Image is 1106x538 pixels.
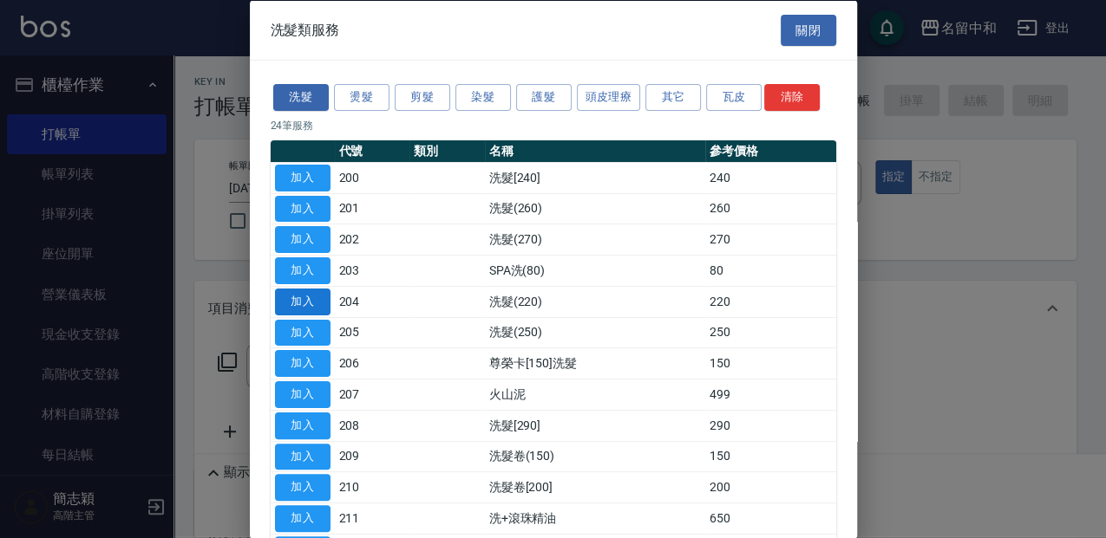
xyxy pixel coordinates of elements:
[275,226,330,253] button: 加入
[335,286,410,317] td: 204
[485,286,706,317] td: 洗髮(220)
[485,317,706,348] td: 洗髮(250)
[706,84,762,111] button: 瓦皮
[275,288,330,314] button: 加入
[335,347,410,379] td: 206
[335,379,410,410] td: 207
[516,84,572,111] button: 護髮
[275,474,330,501] button: 加入
[485,162,706,193] td: 洗髮[240]
[335,471,410,502] td: 210
[271,21,340,38] span: 洗髮類服務
[273,84,329,111] button: 洗髮
[275,412,330,438] button: 加入
[275,257,330,284] button: 加入
[485,410,706,441] td: 洗髮[290]
[335,317,410,348] td: 205
[485,502,706,534] td: 洗+滾珠精油
[705,502,835,534] td: 650
[335,255,410,286] td: 203
[275,350,330,377] button: 加入
[409,139,485,162] th: 類別
[335,502,410,534] td: 211
[275,381,330,408] button: 加入
[335,224,410,255] td: 202
[705,193,835,224] td: 260
[705,317,835,348] td: 250
[275,443,330,470] button: 加入
[275,195,330,222] button: 加入
[705,162,835,193] td: 240
[485,255,706,286] td: SPA洗(80)
[335,162,410,193] td: 200
[781,14,836,46] button: 關閉
[705,347,835,379] td: 150
[705,471,835,502] td: 200
[485,347,706,379] td: 尊榮卡[150]洗髮
[275,505,330,532] button: 加入
[275,164,330,191] button: 加入
[335,193,410,224] td: 201
[764,84,820,111] button: 清除
[455,84,511,111] button: 染髮
[485,193,706,224] td: 洗髮(260)
[335,410,410,441] td: 208
[705,379,835,410] td: 499
[485,224,706,255] td: 洗髮(270)
[705,410,835,441] td: 290
[705,255,835,286] td: 80
[645,84,701,111] button: 其它
[485,379,706,410] td: 火山泥
[335,139,410,162] th: 代號
[705,224,835,255] td: 270
[485,441,706,472] td: 洗髮卷(150)
[705,139,835,162] th: 參考價格
[577,84,641,111] button: 頭皮理療
[275,319,330,346] button: 加入
[334,84,389,111] button: 燙髮
[485,139,706,162] th: 名稱
[335,441,410,472] td: 209
[485,471,706,502] td: 洗髮卷[200]
[271,117,836,133] p: 24 筆服務
[395,84,450,111] button: 剪髮
[705,286,835,317] td: 220
[705,441,835,472] td: 150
